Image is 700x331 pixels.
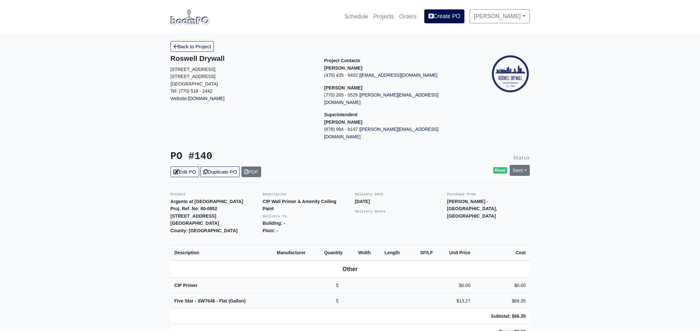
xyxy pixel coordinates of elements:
td: $13.27 [437,293,474,309]
strong: Proj. Ref. No: 80-0952 [171,206,217,211]
p: [STREET_ADDRESS] [171,66,315,73]
a: Schedule [342,9,371,24]
strong: CIP Primer [174,283,198,288]
a: Back to Project [171,41,214,52]
img: boomPO [171,9,209,24]
th: Description [171,245,273,260]
td: $66.35 [474,293,530,309]
a: [PERSON_NAME][EMAIL_ADDRESS][DOMAIN_NAME] [324,92,439,105]
p: (678) 994 - 6107 | [324,126,468,140]
strong: Five Star - SW7646 - Flat (Gallon) [174,298,246,303]
span: Superintendent [324,112,358,117]
strong: [PERSON_NAME] [324,65,362,71]
strong: County: [GEOGRAPHIC_DATA] [171,228,238,233]
strong: [DATE] [355,199,370,204]
small: Description [263,192,287,196]
a: [PERSON_NAME][EMAIL_ADDRESS][DOMAIN_NAME] [324,127,439,139]
a: Edit PO [171,166,199,177]
p: [STREET_ADDRESS] [171,73,315,80]
th: SF/LF [410,245,437,260]
td: Subtotal: $66.35 [474,309,530,324]
td: $0.00 [437,278,474,293]
th: Cost [474,245,530,260]
strong: [PERSON_NAME] [324,120,362,125]
td: 5 [320,278,354,293]
span: Project Contacts [324,58,361,63]
p: Tel: (770) 518 - 2442 [171,87,315,95]
small: Status [513,155,530,161]
a: Create PO [424,9,464,23]
td: 5 [320,293,354,309]
h5: Roswell Drywall [171,54,315,63]
th: Width [354,245,381,260]
th: Quantity [320,245,354,260]
a: PDF [241,166,261,177]
td: $0.00 [474,278,530,293]
div: Website: [171,54,315,102]
p: (470) 435 - 9402 | [324,72,468,79]
small: Purchase From [447,192,476,196]
a: Sent [510,165,530,176]
strong: [GEOGRAPHIC_DATA] [171,221,219,226]
strong: [STREET_ADDRESS] [171,213,217,219]
a: [PERSON_NAME] [470,9,529,23]
p: (770) 265 - 0529 | [324,91,468,106]
p: [PERSON_NAME] - [GEOGRAPHIC_DATA], [GEOGRAPHIC_DATA] [447,198,530,220]
strong: Argento at [GEOGRAPHIC_DATA] [171,199,243,204]
th: Length [381,245,410,260]
a: Orders [396,9,419,24]
th: Manufacturer [273,245,320,260]
small: Project [171,192,186,196]
span: Read [493,167,507,174]
strong: Floor: - [263,228,278,233]
small: Delivery Date [355,192,383,196]
strong: CIP Wall Primer & Amenity Ceiling Paint [263,199,337,211]
a: [EMAIL_ADDRESS][DOMAIN_NAME] [360,73,438,78]
strong: [PERSON_NAME] [324,85,362,90]
b: Other [342,266,358,272]
a: Duplicate PO [200,166,240,177]
a: [DOMAIN_NAME] [188,96,225,101]
small: Delivery Notes [355,210,386,213]
p: [GEOGRAPHIC_DATA] [171,80,315,88]
a: Projects [371,9,397,24]
small: Delivery To [263,214,287,218]
th: Unit Price [437,245,474,260]
h3: PO #140 [171,151,345,163]
strong: Building: - [263,221,285,226]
